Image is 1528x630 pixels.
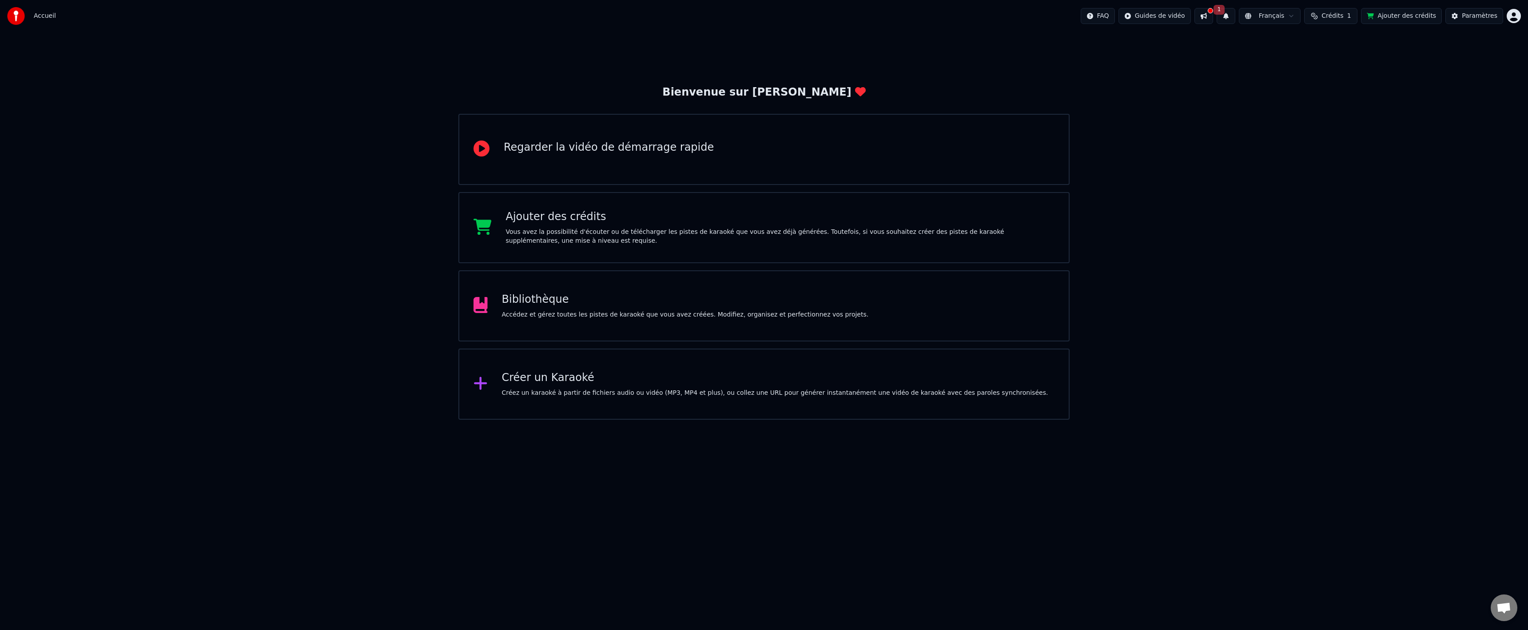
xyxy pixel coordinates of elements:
div: Bienvenue sur [PERSON_NAME] [662,85,865,100]
div: Ajouter des crédits [506,210,1055,224]
div: Bibliothèque [502,293,869,307]
button: Crédits1 [1304,8,1357,24]
nav: breadcrumb [34,12,56,20]
div: Paramètres [1462,12,1497,20]
img: youka [7,7,25,25]
div: Vous avez la possibilité d'écouter ou de télécharger les pistes de karaoké que vous avez déjà gén... [506,228,1055,245]
div: Créer un Karaoké [502,371,1048,385]
button: Ajouter des crédits [1361,8,1442,24]
button: Paramètres [1445,8,1503,24]
span: Accueil [34,12,56,20]
button: 1 [1217,8,1235,24]
a: Ouvrir le chat [1491,594,1517,621]
div: Accédez et gérez toutes les pistes de karaoké que vous avez créées. Modifiez, organisez et perfec... [502,310,869,319]
span: 1 [1347,12,1351,20]
button: Guides de vidéo [1118,8,1191,24]
div: Regarder la vidéo de démarrage rapide [504,140,714,155]
div: Créez un karaoké à partir de fichiers audio ou vidéo (MP3, MP4 et plus), ou collez une URL pour g... [502,389,1048,397]
button: FAQ [1081,8,1115,24]
span: 1 [1214,5,1225,15]
span: Crédits [1321,12,1343,20]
